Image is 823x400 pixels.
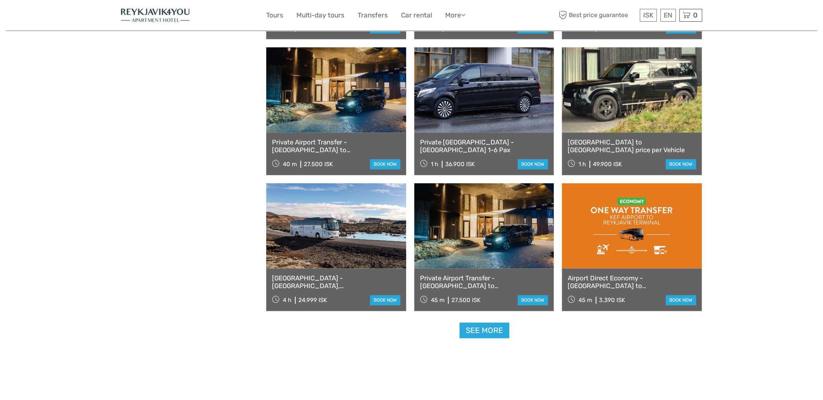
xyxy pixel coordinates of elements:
[445,161,475,168] div: 36.900 ISK
[283,297,291,304] span: 4 h
[431,161,438,168] span: 1 h
[579,161,586,168] span: 1 h
[568,138,696,154] a: [GEOGRAPHIC_DATA] to [GEOGRAPHIC_DATA] price per Vehicle
[431,25,439,32] span: 4 h
[401,10,432,21] a: Car rental
[304,161,333,168] div: 27.500 ISK
[420,138,548,154] a: Private [GEOGRAPHIC_DATA] - [GEOGRAPHIC_DATA] 1-6 Pax
[666,295,696,305] a: book now
[370,295,400,305] a: book now
[579,25,592,32] span: 45 m
[692,11,699,19] span: 0
[445,10,465,21] a: More
[446,25,474,32] div: 27.999 ISK
[121,6,189,25] img: 6-361f32cd-14e7-48eb-9e68-625e5797bc9e_logo_small.jpg
[298,297,327,304] div: 24.999 ISK
[599,25,625,32] div: 4.490 ISK
[266,10,283,21] a: Tours
[666,159,696,169] a: book now
[643,11,653,19] span: ISK
[599,297,625,304] div: 3.390 ISK
[298,25,329,32] div: 85.800 ISK
[272,138,400,154] a: Private Airport Transfer - [GEOGRAPHIC_DATA] to [GEOGRAPHIC_DATA]
[370,159,400,169] a: book now
[296,10,344,21] a: Multi-day tours
[272,274,400,290] a: [GEOGRAPHIC_DATA] - [GEOGRAPHIC_DATA], [GEOGRAPHIC_DATA] Admission & Transfer
[451,297,480,304] div: 27.500 ISK
[358,10,388,21] a: Transfers
[283,161,297,168] span: 40 m
[568,274,696,290] a: Airport Direct Economy - [GEOGRAPHIC_DATA] to [GEOGRAPHIC_DATA]
[557,9,638,22] span: Best price guarantee
[579,297,592,304] span: 45 m
[518,159,548,169] a: book now
[420,274,548,290] a: Private Airport Transfer - [GEOGRAPHIC_DATA] to [GEOGRAPHIC_DATA]
[460,323,509,338] a: See more
[283,25,291,32] span: 3 h
[660,9,676,22] div: EN
[431,297,444,304] span: 45 m
[518,295,548,305] a: book now
[593,161,622,168] div: 49.900 ISK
